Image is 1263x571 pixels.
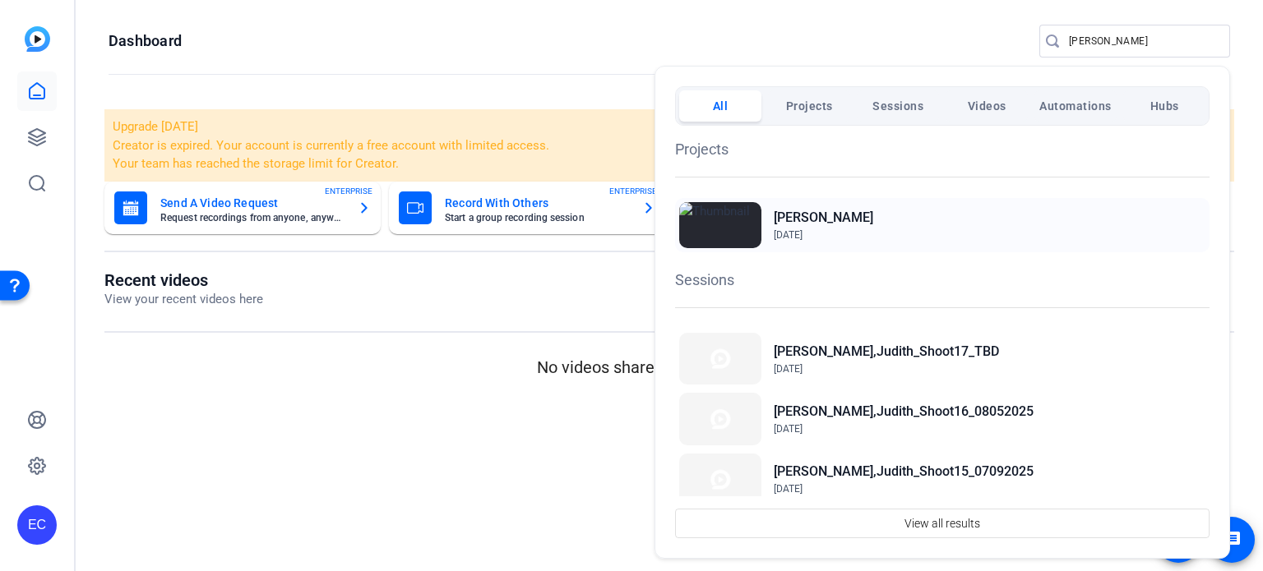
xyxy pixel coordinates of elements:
[1150,91,1179,121] span: Hubs
[774,208,873,228] h2: [PERSON_NAME]
[675,509,1210,538] button: View all results
[774,402,1034,421] h2: [PERSON_NAME],Judith_Shoot16_08052025
[774,483,803,495] span: [DATE]
[786,91,833,121] span: Projects
[1039,91,1112,121] span: Automations
[675,138,1210,160] h1: Projects
[774,363,803,375] span: [DATE]
[675,269,1210,291] h1: Sessions
[679,202,761,248] img: Thumbnail
[872,91,923,121] span: Sessions
[679,393,761,444] img: Thumbnail
[968,91,1006,121] span: Videos
[774,342,999,361] h2: [PERSON_NAME],Judith_Shoot17_TBD
[713,91,729,121] span: All
[679,454,761,505] img: Thumbnail
[904,508,980,539] span: View all results
[679,333,761,385] img: Thumbnail
[774,423,803,435] span: [DATE]
[774,462,1034,481] h2: [PERSON_NAME],Judith_Shoot15_07092025
[774,229,803,241] span: [DATE]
